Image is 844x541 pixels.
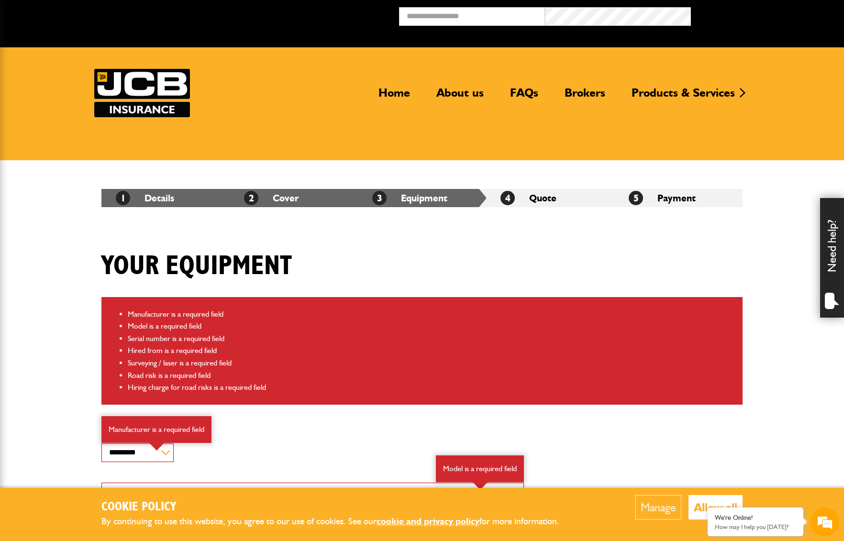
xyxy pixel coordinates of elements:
[371,86,417,108] a: Home
[377,516,479,527] a: cookie and privacy policy
[500,191,515,205] span: 4
[101,432,524,440] label: Manufacturer
[715,523,796,530] p: How may I help you today?
[128,332,735,345] li: Serial number is a required field
[486,189,614,207] li: Quote
[503,86,545,108] a: FAQs
[101,514,575,529] p: By continuing to use this website, you agree to our use of cookies. See our for more information.
[635,495,681,519] button: Manage
[128,381,735,394] li: Hiring charge for road risks is a required field
[128,308,735,320] li: Manufacturer is a required field
[101,419,524,427] p: Equipment
[128,357,735,369] li: Surveying / laser is a required field
[116,191,130,205] span: 1
[149,443,164,451] img: error-box-arrow.svg
[715,514,796,522] div: We're Online!
[429,86,491,108] a: About us
[820,198,844,318] div: Need help?
[101,416,211,443] div: Manufacturer is a required field
[624,86,742,108] a: Products & Services
[128,369,735,382] li: Road risk is a required field
[128,320,735,332] li: Model is a required field
[614,189,743,207] li: Payment
[691,7,837,22] button: Broker Login
[101,500,575,515] h2: Cookie Policy
[94,69,190,117] a: JCB Insurance Services
[689,495,743,519] button: Allow all
[94,69,190,117] img: JCB Insurance Services logo
[116,192,174,204] a: 1Details
[358,189,486,207] li: Equipment
[101,250,292,282] h1: Your equipment
[557,86,612,108] a: Brokers
[244,192,299,204] a: 2Cover
[244,191,258,205] span: 2
[372,191,387,205] span: 3
[629,191,643,205] span: 5
[436,455,524,482] div: Model is a required field
[128,344,735,357] li: Hired from is a required field
[473,482,488,490] img: error-box-arrow.svg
